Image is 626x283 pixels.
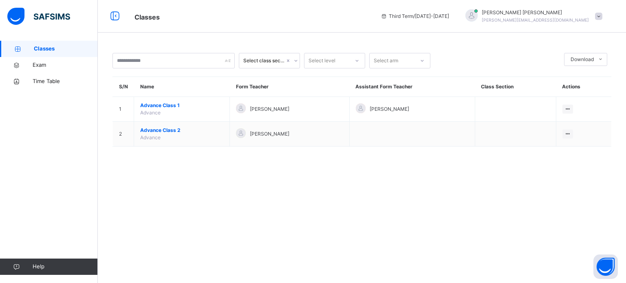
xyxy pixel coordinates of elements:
[140,110,161,116] span: Advance
[33,263,97,271] span: Help
[33,77,98,86] span: Time Table
[370,105,409,113] span: [PERSON_NAME]
[475,77,556,97] th: Class Section
[482,18,589,22] span: [PERSON_NAME][EMAIL_ADDRESS][DOMAIN_NAME]
[250,130,289,138] span: [PERSON_NAME]
[113,97,134,122] td: 1
[7,8,70,25] img: safsims
[134,13,160,21] span: Classes
[140,134,161,140] span: Advance
[309,53,335,68] div: Select level
[33,61,98,69] span: Exam
[556,77,611,97] th: Actions
[374,53,398,68] div: Select arm
[113,77,134,97] th: S/N
[593,254,618,279] button: Open asap
[134,77,230,97] th: Name
[571,56,594,63] span: Download
[113,122,134,147] td: 2
[250,105,289,113] span: [PERSON_NAME]
[381,13,449,20] span: session/term information
[34,45,98,53] span: Classes
[349,77,475,97] th: Assistant Form Teacher
[457,9,606,24] div: Hafiz IbrahimAli
[140,102,223,109] span: Advance Class 1
[243,57,285,64] div: Select class section
[230,77,349,97] th: Form Teacher
[140,127,223,134] span: Advance Class 2
[482,9,589,16] span: [PERSON_NAME] [PERSON_NAME]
